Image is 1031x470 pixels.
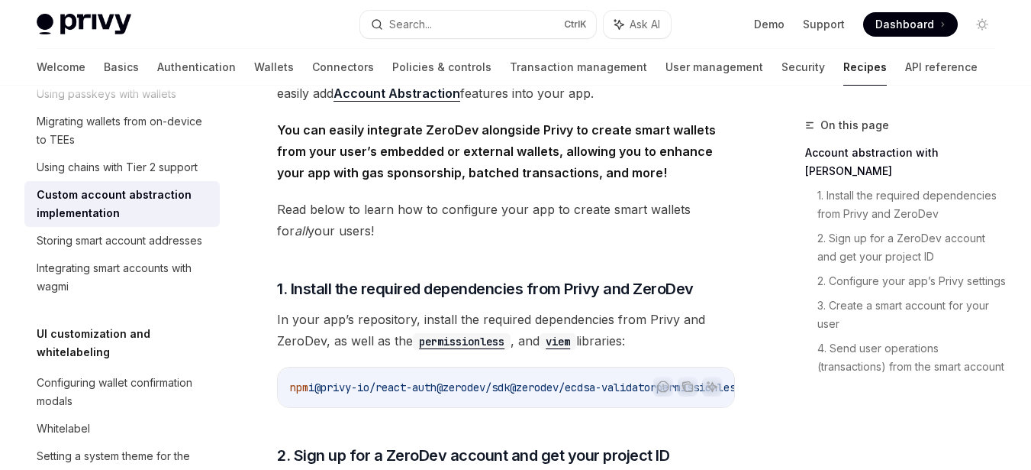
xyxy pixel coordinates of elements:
[277,309,735,352] span: In your app’s repository, install the required dependencies from Privy and ZeroDev, as well as th...
[308,381,314,394] span: i
[24,154,220,181] a: Using chains with Tier 2 support
[37,112,211,149] div: Migrating wallets from on-device to TEEs
[820,116,889,135] span: On this page
[564,18,587,31] span: Ctrl K
[805,141,1007,183] a: Account abstraction with [PERSON_NAME]
[510,49,647,86] a: Transaction management
[295,223,308,238] em: all
[333,86,460,102] a: Account Abstraction
[24,254,220,300] a: Integrating smart accounts with wagmi
[277,199,735,241] span: Read below to learn how to configure your app to create smart wallets for your users!
[392,49,491,86] a: Policies & controls
[24,369,220,415] a: Configuring wallet confirmation modals
[970,12,994,37] button: Toggle dark mode
[702,377,722,397] button: Ask AI
[104,49,139,86] a: Basics
[510,381,656,394] span: @zerodev/ecdsa-validator
[817,336,1007,379] a: 4. Send user operations (transactions) from the smart account
[37,49,85,86] a: Welcome
[437,381,510,394] span: @zerodev/sdk
[254,49,294,86] a: Wallets
[277,122,716,180] strong: You can easily integrate ZeroDev alongside Privy to create smart wallets from your user’s embedde...
[653,377,673,397] button: Report incorrect code
[754,17,785,32] a: Demo
[37,259,211,296] div: Integrating smart accounts with wagmi
[24,227,220,254] a: Storing smart account addresses
[312,49,374,86] a: Connectors
[540,333,576,350] code: viem
[875,17,934,32] span: Dashboard
[389,15,432,34] div: Search...
[37,14,131,35] img: light logo
[604,11,671,38] button: Ask AI
[37,420,90,438] div: Whitelabel
[277,445,669,466] span: 2. Sign up for a ZeroDev account and get your project ID
[781,49,825,86] a: Security
[24,108,220,154] a: Migrating wallets from on-device to TEEs
[843,49,887,86] a: Recipes
[665,49,763,86] a: User management
[157,49,236,86] a: Authentication
[37,232,202,250] div: Storing smart account addresses
[413,333,511,350] code: permissionless
[817,293,1007,336] a: 3. Create a smart account for your user
[360,11,597,38] button: Search...CtrlK
[37,374,211,410] div: Configuring wallet confirmation modals
[817,269,1007,293] a: 2. Configure your app’s Privy settings
[277,278,694,300] span: 1. Install the required dependencies from Privy and ZeroDev
[678,377,698,397] button: Copy the contents from the code block
[24,181,220,227] a: Custom account abstraction implementation
[656,381,742,394] span: permissionless
[803,17,845,32] a: Support
[817,226,1007,269] a: 2. Sign up for a ZeroDev account and get your project ID
[314,381,437,394] span: @privy-io/react-auth
[290,381,308,394] span: npm
[905,49,978,86] a: API reference
[413,333,511,348] a: permissionless
[540,333,576,348] a: viem
[630,17,660,32] span: Ask AI
[37,186,211,222] div: Custom account abstraction implementation
[863,12,958,37] a: Dashboard
[37,158,198,177] div: Using chains with Tier 2 support
[24,415,220,442] a: Whitelabel
[817,183,1007,226] a: 1. Install the required dependencies from Privy and ZeroDev
[37,325,220,361] h5: UI customization and whitelabeling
